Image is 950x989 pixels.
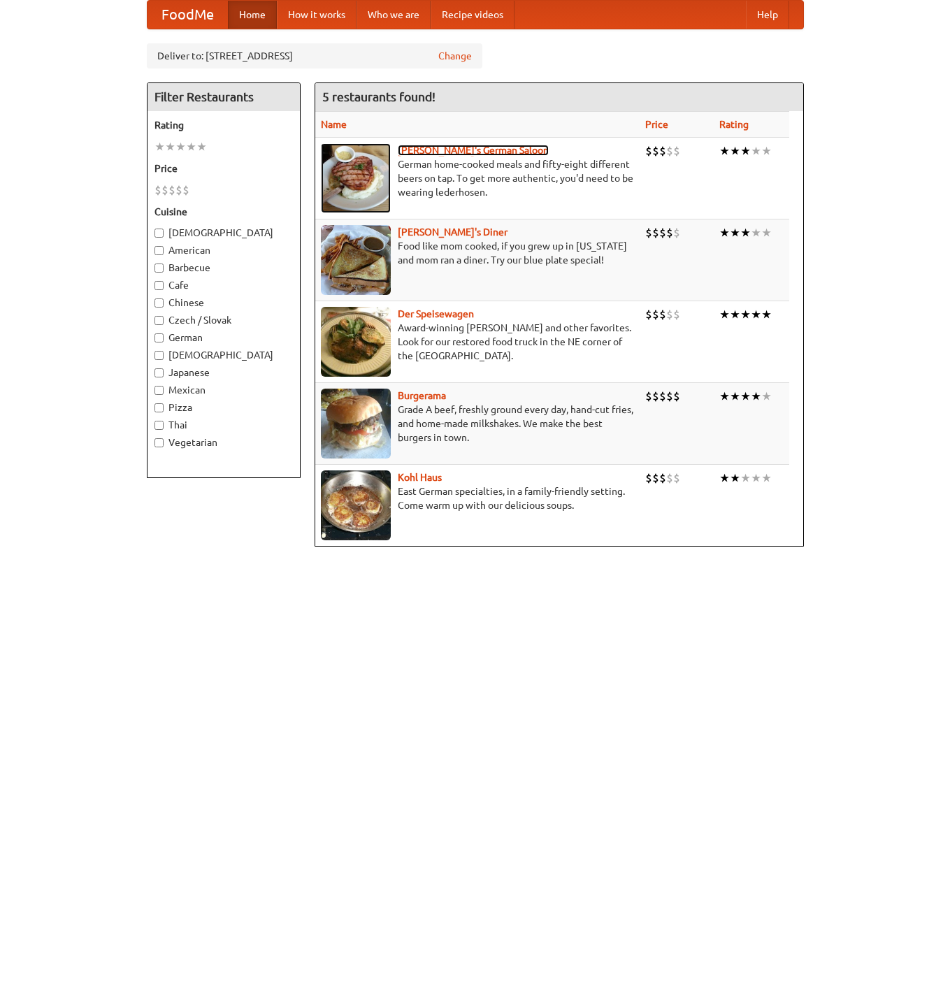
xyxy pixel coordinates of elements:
label: [DEMOGRAPHIC_DATA] [154,348,293,362]
a: Home [228,1,277,29]
input: Czech / Slovak [154,316,164,325]
li: ★ [761,225,772,240]
p: Food like mom cooked, if you grew up in [US_STATE] and mom ran a diner. Try our blue plate special! [321,239,634,267]
a: Who we are [357,1,431,29]
li: ★ [761,389,772,404]
input: American [154,246,164,255]
li: $ [645,225,652,240]
input: [DEMOGRAPHIC_DATA] [154,351,164,360]
li: ★ [740,225,751,240]
li: ★ [719,143,730,159]
li: $ [652,470,659,486]
b: Burgerama [398,390,446,401]
input: Pizza [154,403,164,412]
a: Rating [719,119,749,130]
li: $ [652,307,659,322]
img: burgerama.jpg [321,389,391,459]
h5: Rating [154,118,293,132]
ng-pluralize: 5 restaurants found! [322,90,436,103]
li: $ [673,470,680,486]
p: East German specialties, in a family-friendly setting. Come warm up with our delicious soups. [321,484,634,512]
img: speisewagen.jpg [321,307,391,377]
li: ★ [196,139,207,154]
li: ★ [751,307,761,322]
li: ★ [719,389,730,404]
li: ★ [761,470,772,486]
li: ★ [186,139,196,154]
li: ★ [165,139,175,154]
a: [PERSON_NAME]'s Diner [398,226,508,238]
li: $ [666,389,673,404]
li: ★ [719,225,730,240]
p: German home-cooked meals and fifty-eight different beers on tap. To get more authentic, you'd nee... [321,157,634,199]
li: $ [652,389,659,404]
li: $ [645,470,652,486]
li: $ [168,182,175,198]
li: $ [673,225,680,240]
img: sallys.jpg [321,225,391,295]
label: Barbecue [154,261,293,275]
li: $ [666,307,673,322]
label: Chinese [154,296,293,310]
input: German [154,333,164,342]
input: Mexican [154,386,164,395]
li: $ [175,182,182,198]
a: Recipe videos [431,1,514,29]
label: Cafe [154,278,293,292]
label: Mexican [154,383,293,397]
li: $ [659,307,666,322]
a: Help [746,1,789,29]
div: Deliver to: [STREET_ADDRESS] [147,43,482,68]
li: ★ [751,143,761,159]
li: $ [161,182,168,198]
p: Grade A beef, freshly ground every day, hand-cut fries, and home-made milkshakes. We make the bes... [321,403,634,445]
li: ★ [740,389,751,404]
b: [PERSON_NAME]'s German Saloon [398,145,549,156]
li: $ [666,143,673,159]
li: $ [673,307,680,322]
li: $ [666,470,673,486]
li: $ [652,143,659,159]
li: ★ [751,389,761,404]
input: Chinese [154,298,164,308]
li: ★ [154,139,165,154]
input: [DEMOGRAPHIC_DATA] [154,229,164,238]
li: ★ [719,307,730,322]
label: Vegetarian [154,435,293,449]
li: $ [182,182,189,198]
input: Thai [154,421,164,430]
li: ★ [719,470,730,486]
p: Award-winning [PERSON_NAME] and other favorites. Look for our restored food truck in the NE corne... [321,321,634,363]
li: ★ [730,389,740,404]
label: Czech / Slovak [154,313,293,327]
label: Pizza [154,400,293,414]
a: Name [321,119,347,130]
a: Kohl Haus [398,472,442,483]
input: Japanese [154,368,164,377]
a: Price [645,119,668,130]
a: How it works [277,1,357,29]
h4: Filter Restaurants [147,83,300,111]
li: $ [673,389,680,404]
li: ★ [751,470,761,486]
li: ★ [761,143,772,159]
label: German [154,331,293,345]
li: $ [659,470,666,486]
label: Thai [154,418,293,432]
label: [DEMOGRAPHIC_DATA] [154,226,293,240]
li: ★ [730,143,740,159]
input: Barbecue [154,264,164,273]
img: kohlhaus.jpg [321,470,391,540]
li: $ [645,389,652,404]
li: ★ [751,225,761,240]
li: ★ [740,470,751,486]
h5: Price [154,161,293,175]
li: ★ [730,307,740,322]
a: Der Speisewagen [398,308,474,319]
li: ★ [740,307,751,322]
li: ★ [175,139,186,154]
li: $ [659,389,666,404]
